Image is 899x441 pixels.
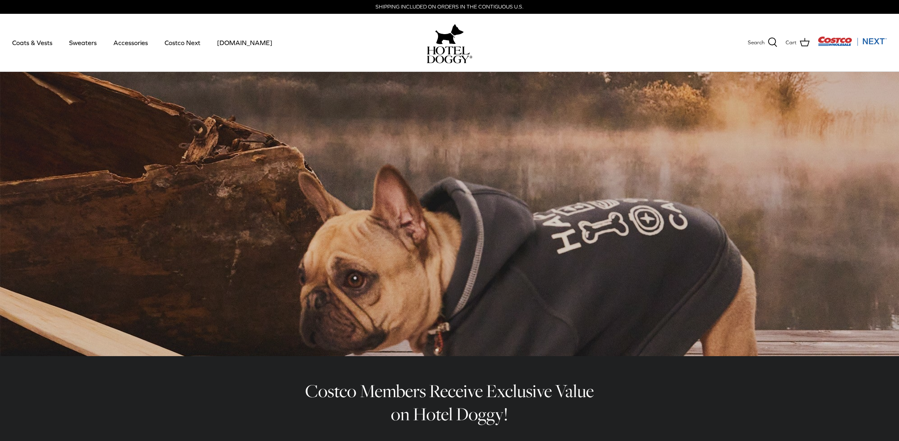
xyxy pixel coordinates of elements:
[748,37,777,48] a: Search
[299,380,600,426] h2: Costco Members Receive Exclusive Value on Hotel Doggy!
[427,22,472,63] a: hoteldoggy.com hoteldoggycom
[435,22,464,46] img: hoteldoggy.com
[210,29,280,56] a: [DOMAIN_NAME]
[818,41,887,48] a: Visit Costco Next
[786,39,797,47] span: Cart
[786,37,810,48] a: Cart
[748,39,764,47] span: Search
[157,29,208,56] a: Costco Next
[427,46,472,63] img: hoteldoggycom
[106,29,155,56] a: Accessories
[62,29,104,56] a: Sweaters
[5,29,60,56] a: Coats & Vests
[818,36,887,46] img: Costco Next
